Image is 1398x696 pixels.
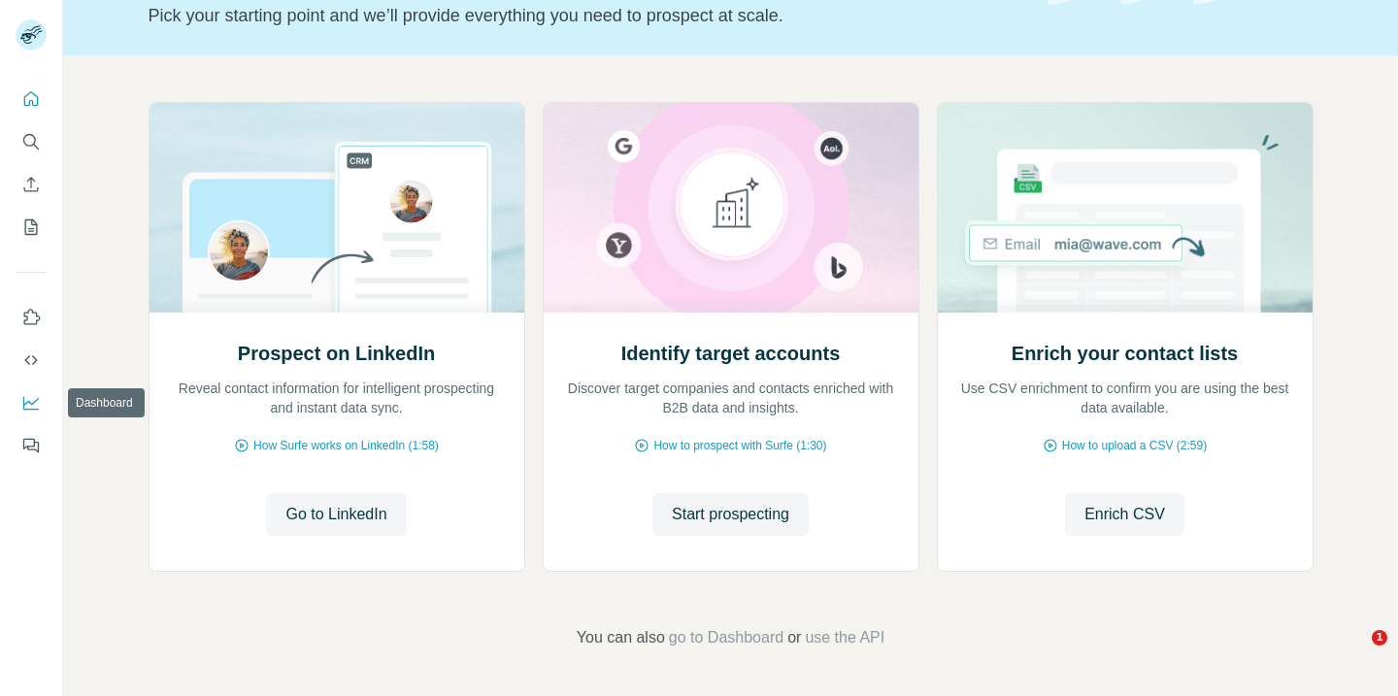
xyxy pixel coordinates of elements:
[957,379,1293,417] p: Use CSV enrichment to confirm you are using the best data available.
[1010,353,1398,644] iframe: Intercom notifications message
[16,428,47,463] button: Feedback
[669,626,783,649] button: go to Dashboard
[16,210,47,245] button: My lists
[1372,630,1387,646] span: 1
[16,124,47,159] button: Search
[577,626,665,649] span: You can also
[285,503,386,526] span: Go to LinkedIn
[169,379,505,417] p: Reveal contact information for intelligent prospecting and instant data sync.
[1012,340,1238,367] h2: Enrich your contact lists
[16,385,47,420] button: Dashboard
[652,493,809,536] button: Start prospecting
[787,626,801,649] span: or
[653,437,826,454] span: How to prospect with Surfe (1:30)
[149,103,525,313] img: Prospect on LinkedIn
[16,343,47,378] button: Use Surfe API
[16,300,47,335] button: Use Surfe on LinkedIn
[16,167,47,202] button: Enrich CSV
[253,437,439,454] span: How Surfe works on LinkedIn (1:58)
[266,493,406,536] button: Go to LinkedIn
[563,379,899,417] p: Discover target companies and contacts enriched with B2B data and insights.
[1332,630,1379,677] iframe: Intercom live chat
[805,626,884,649] button: use the API
[238,340,435,367] h2: Prospect on LinkedIn
[16,82,47,116] button: Quick start
[543,103,919,313] img: Identify target accounts
[672,503,789,526] span: Start prospecting
[621,340,841,367] h2: Identify target accounts
[149,2,1025,29] p: Pick your starting point and we’ll provide everything you need to prospect at scale.
[937,103,1314,313] img: Enrich your contact lists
